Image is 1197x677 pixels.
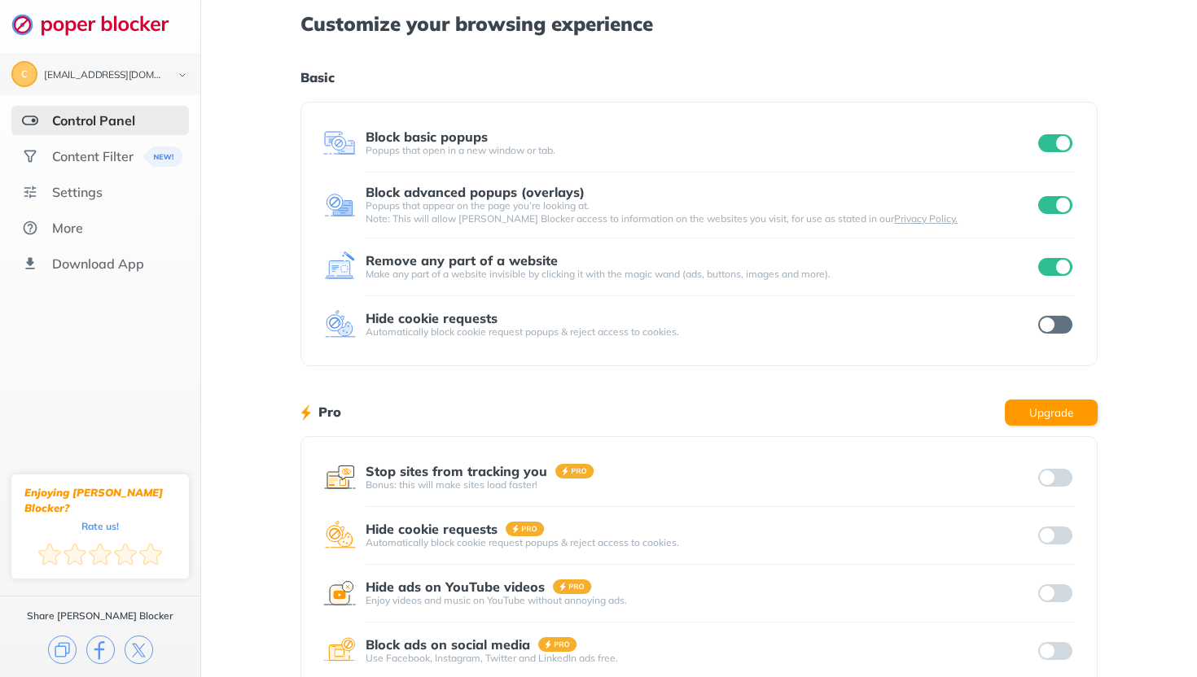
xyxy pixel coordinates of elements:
[323,519,356,552] img: feature icon
[506,522,545,536] img: pro-badge.svg
[48,636,77,664] img: copy.svg
[323,189,356,221] img: feature icon
[366,594,1035,607] div: Enjoy videos and music on YouTube without annoying ads.
[22,220,38,236] img: about.svg
[366,522,498,536] div: Hide cookie requests
[555,464,594,478] img: pro-badge.svg
[323,635,356,667] img: feature icon
[366,478,1035,491] div: Bonus: this will make sites load faster!
[366,129,488,144] div: Block basic popups
[366,199,1035,225] div: Popups that appear on the page you’re looking at. Note: This will allow [PERSON_NAME] Blocker acc...
[1005,400,1098,426] button: Upgrade
[318,401,341,422] h1: Pro
[11,13,186,36] img: logo-webpage.svg
[323,127,356,159] img: feature icon
[366,579,545,594] div: Hide ads on YouTube videos
[125,636,153,664] img: x.svg
[366,652,1035,665] div: Use Facebook, Instagram, Twitter and LinkedIn ads free.
[366,464,547,478] div: Stop sites from tracking you
[300,13,1097,34] h1: Customize your browsing experience
[366,536,1035,549] div: Automatically block cookie request popups & reject access to cookies.
[173,67,192,84] img: chevron-bottom-black.svg
[366,325,1035,338] div: Automatically block cookie request popups & reject access to cookies.
[366,144,1035,157] div: Popups that open in a new window or tab.
[300,67,1097,88] h1: Basic
[323,308,356,341] img: feature icon
[22,184,38,200] img: settings.svg
[323,251,356,283] img: feature icon
[538,637,577,652] img: pro-badge.svg
[86,636,115,664] img: facebook.svg
[553,579,592,594] img: pro-badge.svg
[366,311,498,325] div: Hide cookie requests
[141,146,181,167] img: menuBanner.svg
[44,70,164,81] div: coltonk@uw.edu
[52,148,134,164] div: Content Filter
[22,148,38,164] img: social.svg
[366,185,585,199] div: Block advanced popups (overlays)
[366,253,558,268] div: Remove any part of a website
[27,609,173,622] div: Share [PERSON_NAME] Blocker
[22,112,38,129] img: features-selected.svg
[323,461,356,494] img: feature icon
[366,637,530,652] div: Block ads on social media
[52,112,135,129] div: Control Panel
[300,403,311,422] img: lighting bolt
[323,577,356,609] img: feature icon
[22,256,38,272] img: download-app.svg
[894,212,958,225] a: Privacy Policy.
[52,184,103,200] div: Settings
[81,522,119,530] div: Rate us!
[24,485,176,516] div: Enjoying [PERSON_NAME] Blocker?
[366,268,1035,281] div: Make any part of a website invisible by clicking it with the magic wand (ads, buttons, images and...
[52,220,83,236] div: More
[52,256,144,272] div: Download App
